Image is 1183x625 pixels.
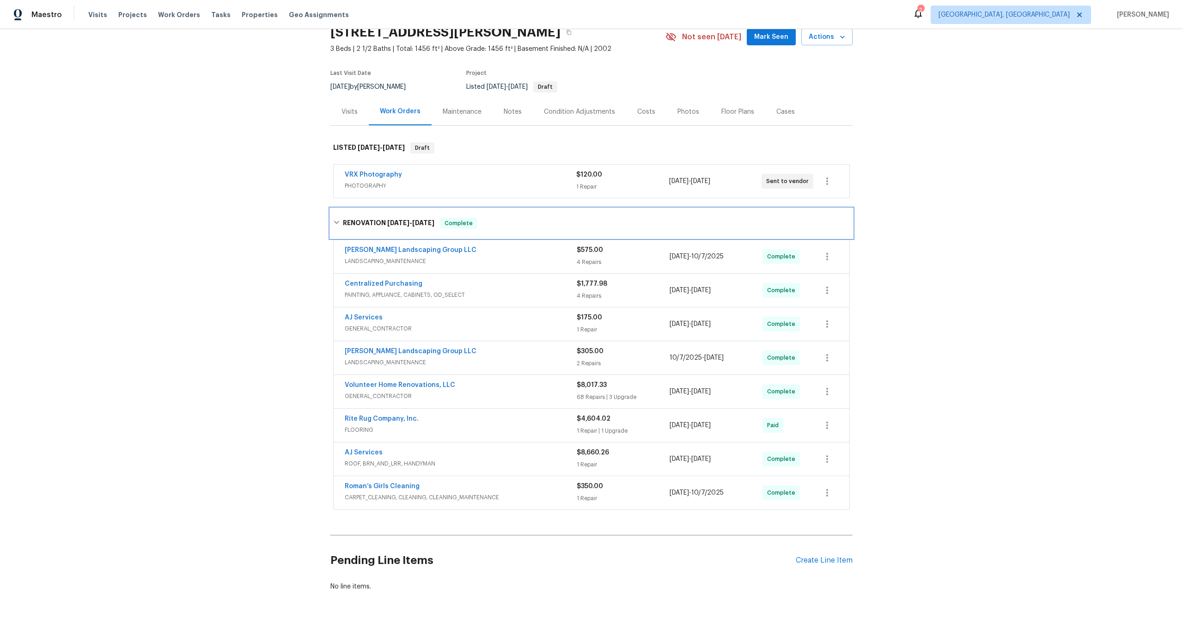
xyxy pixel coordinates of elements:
div: 1 Repair [577,494,670,503]
span: - [670,353,724,362]
div: Cases [776,107,795,116]
span: Visits [88,10,107,19]
span: [DATE] [387,220,409,226]
span: - [487,84,528,90]
span: 10/7/2025 [691,490,724,496]
span: $4,604.02 [577,416,610,422]
div: 4 Repairs [577,291,670,300]
span: $8,017.33 [577,382,607,388]
span: [DATE] [508,84,528,90]
h2: [STREET_ADDRESS][PERSON_NAME] [330,28,561,37]
span: Work Orders [158,10,200,19]
span: LANDSCAPING_MAINTENANCE [345,257,577,266]
div: 1 Repair [577,460,670,469]
span: GENERAL_CONTRACTOR [345,392,577,401]
div: Floor Plans [721,107,754,116]
span: [DATE] [670,388,689,395]
span: - [670,488,724,497]
span: [DATE] [691,178,710,184]
span: - [670,387,711,396]
div: Photos [677,107,699,116]
span: $175.00 [577,314,602,321]
span: Draft [534,84,556,90]
span: - [669,177,710,186]
span: Listed [466,84,557,90]
div: 2 Repairs [577,359,670,368]
span: $350.00 [577,483,603,490]
div: 1 Repair | 1 Upgrade [577,426,670,435]
button: Mark Seen [747,29,796,46]
div: 4 Repairs [577,257,670,267]
span: Projects [118,10,147,19]
span: Sent to vendor [766,177,812,186]
span: Complete [767,353,799,362]
a: Centralized Purchasing [345,281,422,287]
div: by [PERSON_NAME] [330,81,417,92]
span: Maestro [31,10,62,19]
div: Costs [637,107,655,116]
div: 1 Repair [576,182,669,191]
span: [DATE] [691,287,711,294]
a: [PERSON_NAME] Landscaping Group LLC [345,348,476,355]
h6: RENOVATION [343,218,434,229]
span: $1,777.98 [577,281,607,287]
span: [PERSON_NAME] [1113,10,1169,19]
div: No line items. [330,582,853,591]
div: 1 Repair [577,325,670,334]
a: Roman’s Girls Cleaning [345,483,420,490]
span: Complete [441,219,476,228]
span: Complete [767,454,799,464]
span: Complete [767,319,799,329]
div: Create Line Item [796,556,853,565]
span: [DATE] [670,422,689,429]
span: [DATE] [670,321,689,327]
span: ROOF, BRN_AND_LRR, HANDYMAN [345,459,577,468]
span: [DATE] [412,220,434,226]
span: Paid [767,421,782,430]
div: Work Orders [380,107,421,116]
span: [DATE] [704,355,724,361]
div: 2 [917,6,924,15]
span: Complete [767,286,799,295]
div: RENOVATION [DATE]-[DATE]Complete [330,208,853,238]
span: LANDSCAPING_MAINTENANCE [345,358,577,367]
span: [DATE] [670,456,689,462]
span: [DATE] [670,253,689,260]
span: GENERAL_CONTRACTOR [345,324,577,333]
span: 3 Beds | 2 1/2 Baths | Total: 1456 ft² | Above Grade: 1456 ft² | Basement Finished: N/A | 2002 [330,44,665,54]
span: Actions [809,31,845,43]
span: - [387,220,434,226]
button: Actions [801,29,853,46]
div: 68 Repairs | 3 Upgrade [577,392,670,402]
a: AJ Services [345,449,383,456]
span: Project [466,70,487,76]
span: PAINTING, APPLIANCE, CABINETS, OD_SELECT [345,290,577,300]
span: - [670,454,711,464]
span: PHOTOGRAPHY [345,181,576,190]
span: Properties [242,10,278,19]
span: - [670,286,711,295]
span: - [358,144,405,151]
span: Tasks [211,12,231,18]
span: Geo Assignments [289,10,349,19]
span: [DATE] [383,144,405,151]
span: Mark Seen [754,31,788,43]
a: VRX Photography [345,172,402,178]
span: [DATE] [669,178,689,184]
a: Volunteer Home Renovations, LLC [345,382,455,388]
button: Copy Address [561,24,577,41]
span: - [670,421,711,430]
span: $120.00 [576,172,602,178]
span: $575.00 [577,247,603,253]
span: Complete [767,252,799,261]
span: [DATE] [487,84,506,90]
div: Notes [504,107,522,116]
span: CARPET_CLEANING, CLEANING, CLEANING_MAINTENANCE [345,493,577,502]
div: Condition Adjustments [544,107,615,116]
span: Complete [767,488,799,497]
span: [GEOGRAPHIC_DATA], [GEOGRAPHIC_DATA] [939,10,1070,19]
div: LISTED [DATE]-[DATE]Draft [330,133,853,163]
span: 10/7/2025 [691,253,724,260]
span: [DATE] [691,388,711,395]
span: - [670,319,711,329]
